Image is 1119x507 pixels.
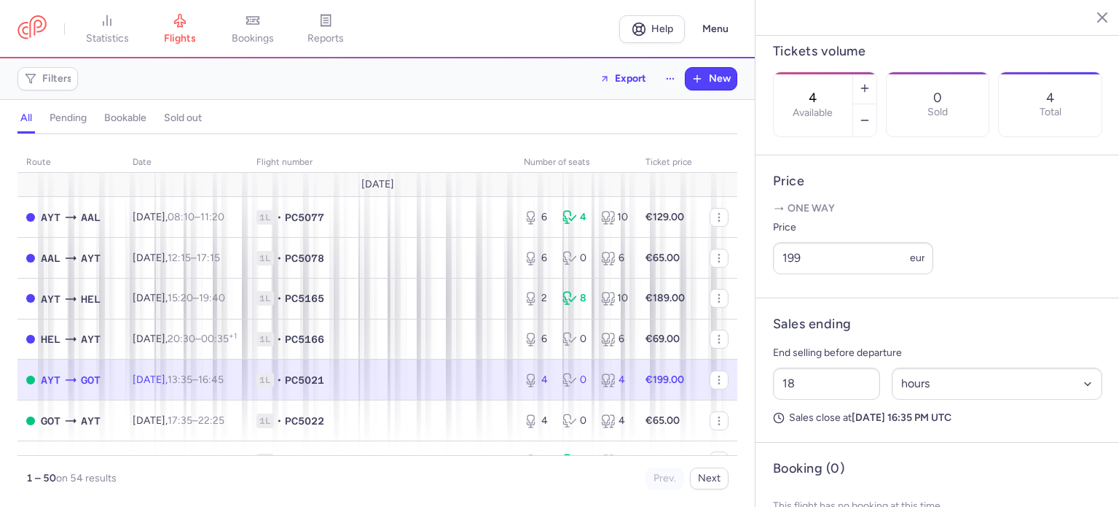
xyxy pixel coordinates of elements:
time: 20:30 [168,333,195,345]
a: flights [144,13,216,45]
time: 12:15 [168,252,191,264]
time: 22:25 [198,414,224,427]
div: 4 [562,210,589,225]
strong: [DATE] 16:35 PM UTC [852,411,951,424]
div: 4 [562,454,589,468]
span: • [277,210,282,225]
span: – [168,252,220,264]
span: – [168,454,223,467]
label: Price [773,219,933,236]
span: Export [615,73,646,84]
span: AYT [41,454,60,470]
div: 6 [524,251,551,266]
span: statistics [86,32,129,45]
a: reports [289,13,362,45]
div: 8 [562,291,589,306]
div: 10 [601,210,628,225]
strong: €69.00 [645,333,680,345]
time: 15:20 [168,292,193,304]
h4: Price [773,173,1102,190]
span: PC5165 [285,291,324,306]
h4: pending [50,112,87,125]
div: 6 [524,210,551,225]
time: 08:10 [168,211,195,223]
span: PC5078 [285,251,324,266]
a: Help [619,15,685,43]
span: GOT [41,413,60,429]
span: AYT [81,331,101,347]
span: • [277,251,282,266]
span: – [168,333,237,345]
span: – [168,374,224,386]
span: 1L [256,251,274,266]
button: Filters [18,68,77,90]
span: [DATE] [361,179,394,190]
button: Prev. [645,468,684,489]
span: HEL [81,291,101,307]
strong: €149.00 [645,454,685,467]
div: 2 [524,454,551,468]
span: [DATE], [133,211,224,223]
span: eur [910,252,925,264]
span: • [277,332,282,347]
span: [DATE], [133,374,224,386]
span: AYT [81,413,101,429]
span: • [277,291,282,306]
span: reports [307,32,344,45]
time: 00:35 [201,333,237,345]
span: 1L [256,291,274,306]
p: Sales close at [773,411,1102,425]
div: 4 [524,414,551,428]
span: PC5021 [285,373,324,387]
span: Help [651,23,673,34]
strong: €189.00 [645,292,685,304]
span: [DATE], [133,292,225,304]
div: 0 [562,373,589,387]
div: 4 [524,373,551,387]
span: AYT [81,250,101,266]
div: 6 [601,251,628,266]
span: HEL [41,331,60,347]
button: Menu [694,15,737,43]
span: – [168,292,225,304]
strong: €129.00 [645,211,684,223]
span: 1L [256,454,274,468]
span: [DATE], [133,333,237,345]
p: End selling before departure [773,344,1102,362]
span: [DATE], [133,414,224,427]
span: 1L [256,332,274,347]
span: 1L [256,373,274,387]
span: PC5077 [285,210,324,225]
span: AAL [81,209,101,225]
a: bookings [216,13,289,45]
label: Available [793,107,833,119]
span: PC5166 [285,332,324,347]
span: 1L [256,414,274,428]
time: 16:05 [168,454,193,467]
span: 1L [256,210,274,225]
strong: €65.00 [645,252,680,264]
th: Ticket price [637,152,701,174]
strong: 1 – 50 [26,472,56,484]
p: One way [773,201,1102,216]
time: 19:40 [199,292,225,304]
time: 13:35 [168,374,192,386]
div: 6 [601,332,628,347]
h4: sold out [164,112,202,125]
strong: €65.00 [645,414,680,427]
time: 11:20 [200,211,224,223]
span: – [168,414,224,427]
time: 16:45 [198,374,224,386]
div: 6 [601,454,628,468]
th: Flight number [248,152,515,174]
time: 19:10 [199,454,223,467]
div: 0 [562,332,589,347]
span: • [277,414,282,428]
h4: Sales ending [773,316,851,333]
input: --- [773,242,933,274]
span: flights [164,32,196,45]
h4: all [20,112,32,125]
time: 17:35 [168,414,192,427]
h4: Tickets volume [773,43,1102,60]
span: Filters [42,73,72,85]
